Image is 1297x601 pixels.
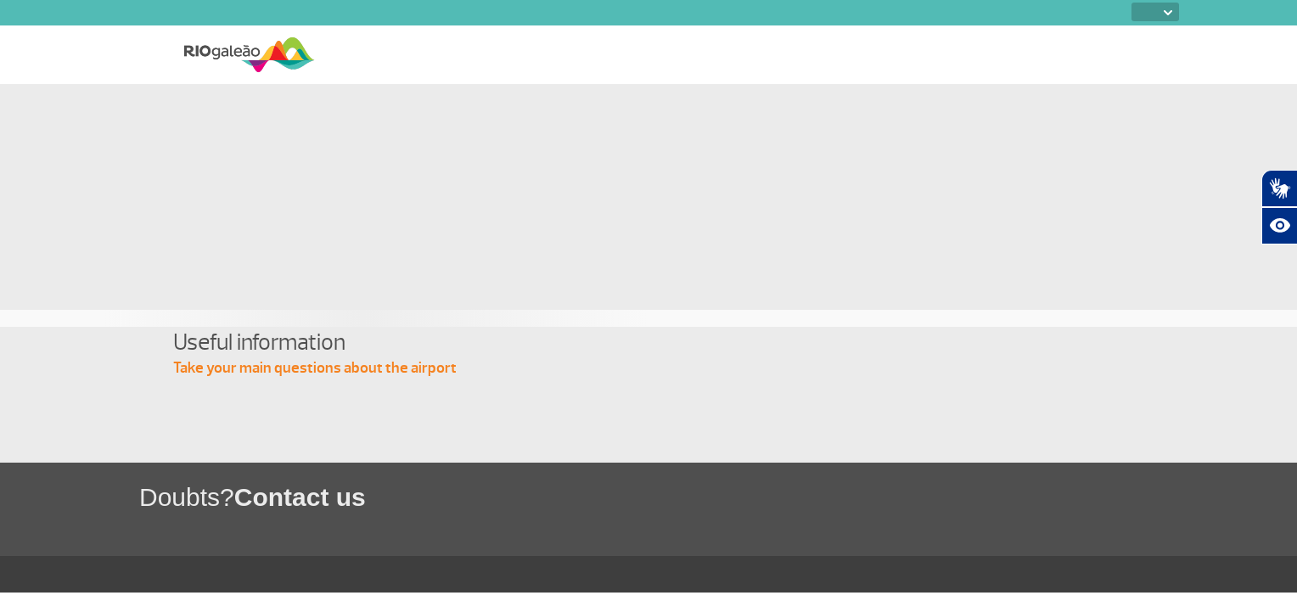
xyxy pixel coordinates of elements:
div: Plugin de acessibilidade da Hand Talk. [1261,170,1297,244]
span: Contact us [234,483,366,511]
button: Abrir tradutor de língua de sinais. [1261,170,1297,207]
h1: Doubts? [139,480,1297,514]
h4: Useful information [173,327,1124,358]
button: Abrir recursos assistivos. [1261,207,1297,244]
p: Take your main questions about the airport [173,358,1124,379]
